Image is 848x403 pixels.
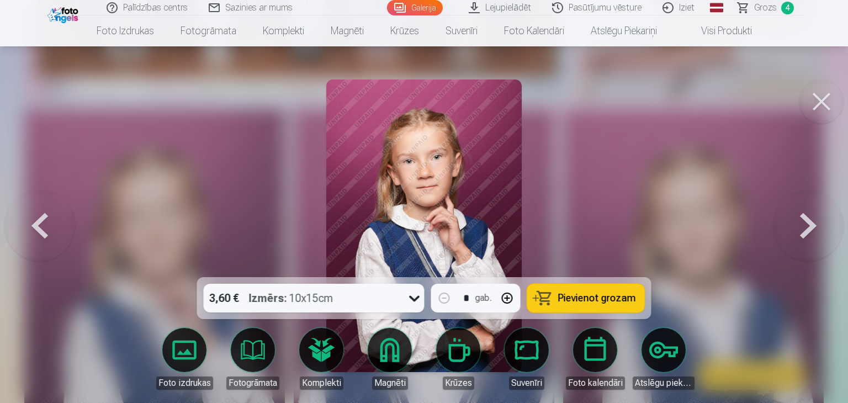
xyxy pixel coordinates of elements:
a: Foto kalendāri [491,15,577,46]
a: Foto izdrukas [153,328,215,390]
a: Suvenīri [496,328,558,390]
div: gab. [475,291,492,305]
span: Grozs [754,1,777,14]
div: Fotogrāmata [226,377,279,390]
div: 10x15cm [249,284,333,312]
button: Pievienot grozam [527,284,645,312]
a: Krūzes [377,15,432,46]
a: Magnēti [317,15,377,46]
a: Magnēti [359,328,421,390]
div: Atslēgu piekariņi [633,377,695,390]
a: Atslēgu piekariņi [577,15,670,46]
span: 4 [781,2,794,14]
a: Suvenīri [432,15,491,46]
a: Fotogrāmata [222,328,284,390]
div: Foto kalendāri [566,377,625,390]
div: Suvenīri [509,377,544,390]
img: /fa1 [47,4,81,23]
a: Foto kalendāri [564,328,626,390]
span: Pievienot grozam [558,293,636,303]
div: Magnēti [372,377,408,390]
a: Foto izdrukas [83,15,167,46]
div: Komplekti [300,377,343,390]
a: Komplekti [250,15,317,46]
div: Foto izdrukas [156,377,213,390]
a: Fotogrāmata [167,15,250,46]
div: 3,60 € [204,284,245,312]
a: Komplekti [290,328,352,390]
a: Atslēgu piekariņi [633,328,695,390]
a: Krūzes [427,328,489,390]
div: Krūzes [443,377,474,390]
a: Visi produkti [670,15,765,46]
strong: Izmērs : [249,290,287,306]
